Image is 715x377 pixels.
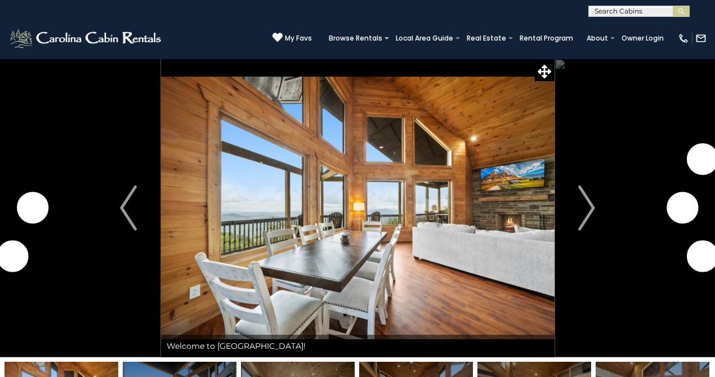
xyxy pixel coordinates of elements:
[678,33,689,44] img: phone-regular-white.png
[514,30,579,46] a: Rental Program
[581,30,614,46] a: About
[8,27,164,50] img: White-1-2.png
[554,59,619,357] button: Next
[390,30,459,46] a: Local Area Guide
[272,32,312,44] a: My Favs
[323,30,388,46] a: Browse Rentals
[578,185,595,230] img: arrow
[461,30,512,46] a: Real Estate
[161,335,555,357] div: Welcome to [GEOGRAPHIC_DATA]!
[96,59,161,357] button: Previous
[285,33,312,43] span: My Favs
[695,33,707,44] img: mail-regular-white.png
[120,185,137,230] img: arrow
[616,30,669,46] a: Owner Login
